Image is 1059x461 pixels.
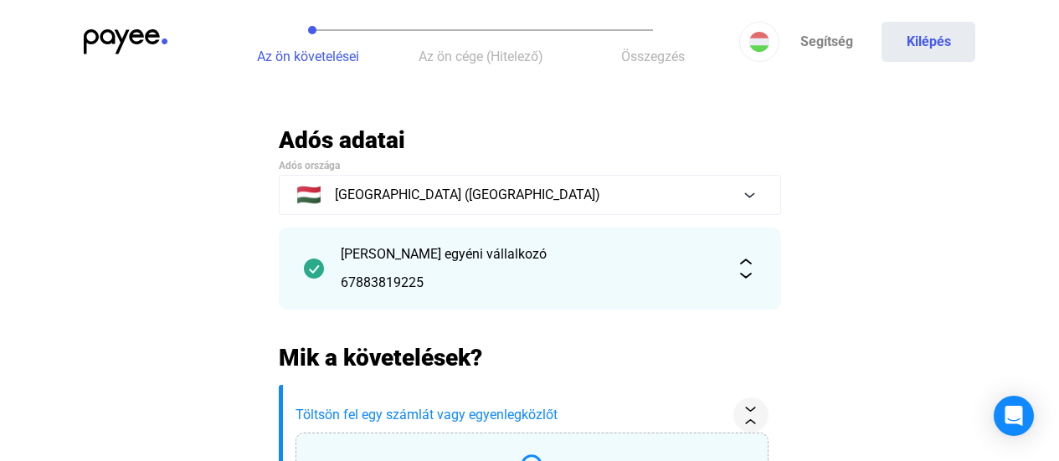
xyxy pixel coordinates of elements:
button: 🇭🇺[GEOGRAPHIC_DATA] ([GEOGRAPHIC_DATA]) [279,175,781,215]
img: expand [736,259,756,279]
span: Az ön követelései [257,49,359,64]
img: checkmark-darker-green-circle [304,259,324,279]
img: payee-logo [84,29,167,54]
div: 67883819225 [341,273,719,293]
button: collapse [733,397,769,433]
span: Összegzés [621,49,685,64]
span: Töltsön fel egy számlát vagy egyenlegközlőt [296,405,727,425]
span: [GEOGRAPHIC_DATA] ([GEOGRAPHIC_DATA]) [335,185,600,205]
button: HU [739,22,779,62]
img: HU [749,32,769,52]
span: 🇭🇺 [296,185,321,205]
span: Az ön cége (Hitelező) [419,49,543,64]
div: Open Intercom Messenger [994,396,1034,436]
div: [PERSON_NAME] egyéni vállalkozó [341,244,719,264]
img: collapse [742,407,759,424]
h2: Adós adatai [279,125,781,155]
a: Segítség [779,22,873,62]
span: Adós országa [279,160,340,172]
button: Kilépés [882,22,975,62]
h2: Mik a követelések? [279,343,781,372]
